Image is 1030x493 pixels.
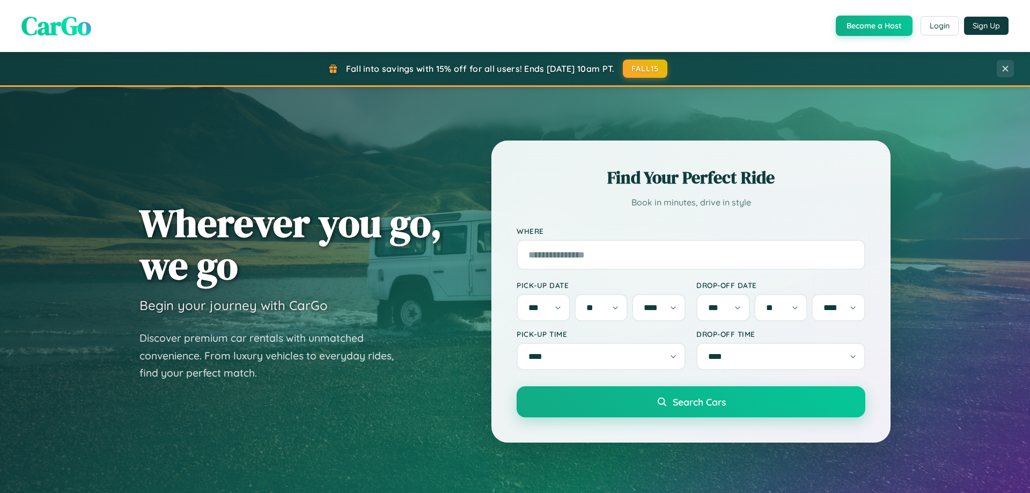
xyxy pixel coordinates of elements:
label: Pick-up Date [517,281,686,290]
h2: Find Your Perfect Ride [517,166,865,189]
span: CarGo [21,8,91,43]
p: Book in minutes, drive in style [517,195,865,210]
span: Search Cars [673,396,726,408]
button: Sign Up [964,17,1009,35]
button: Become a Host [836,16,913,36]
h3: Begin your journey with CarGo [139,297,328,313]
button: Search Cars [517,386,865,417]
label: Drop-off Time [696,329,865,339]
label: Drop-off Date [696,281,865,290]
p: Discover premium car rentals with unmatched convenience. From luxury vehicles to everyday rides, ... [139,329,408,382]
h1: Wherever you go, we go [139,202,442,286]
label: Pick-up Time [517,329,686,339]
button: FALL15 [623,60,668,78]
span: Fall into savings with 15% off for all users! Ends [DATE] 10am PT. [346,63,615,74]
button: Login [921,16,959,35]
label: Where [517,226,865,236]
